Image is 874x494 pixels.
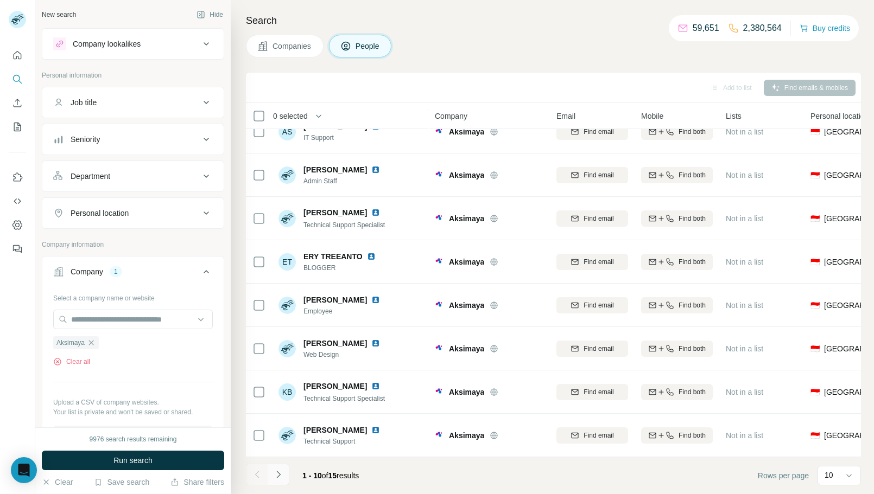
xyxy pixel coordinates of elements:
[278,340,296,357] img: Avatar
[303,395,385,402] span: Technical Support Specialist
[9,215,26,235] button: Dashboard
[641,210,713,227] button: Find both
[268,464,289,485] button: Navigate to next page
[584,344,613,354] span: Find email
[726,111,742,121] span: Lists
[641,167,713,183] button: Find both
[641,297,713,313] button: Find both
[42,126,224,152] button: Seniority
[73,39,141,49] div: Company lookalikes
[584,257,613,267] span: Find email
[449,343,484,354] span: Aksimaya
[303,426,367,434] span: [PERSON_NAME]
[42,10,76,20] div: New search
[303,306,393,316] span: Employee
[556,124,628,140] button: Find email
[584,431,613,440] span: Find email
[42,31,224,57] button: Company lookalikes
[303,437,393,446] span: Technical Support
[302,471,359,480] span: results
[726,171,763,179] span: Not in a list
[42,477,73,487] button: Clear
[278,427,296,444] img: Avatar
[356,41,381,52] span: People
[367,252,376,261] img: LinkedIn logo
[556,210,628,227] button: Find email
[303,350,393,360] span: Web Design
[641,384,713,400] button: Find both
[113,455,153,466] span: Run search
[556,254,628,270] button: Find email
[303,294,367,305] span: [PERSON_NAME]
[556,297,628,313] button: Find email
[556,111,575,121] span: Email
[170,477,224,487] button: Share filters
[810,387,820,397] span: 🇮🇩
[641,124,713,140] button: Find both
[278,210,296,227] img: Avatar
[449,213,484,224] span: Aksimaya
[810,300,820,311] span: 🇮🇩
[726,258,763,266] span: Not in a list
[371,382,380,390] img: LinkedIn logo
[810,126,820,137] span: 🇮🇩
[641,111,663,121] span: Mobile
[9,69,26,89] button: Search
[71,208,129,219] div: Personal location
[371,165,380,174] img: LinkedIn logo
[435,431,444,440] img: Logo of Aksimaya
[449,126,484,137] span: Aksimaya
[641,427,713,444] button: Find both
[90,434,177,444] div: 9976 search results remaining
[56,338,85,348] span: Aksimaya
[302,471,322,480] span: 1 - 10
[435,127,444,136] img: Logo of Aksimaya
[810,170,820,181] span: 🇮🇩
[435,258,444,266] img: Logo of Aksimaya
[11,457,37,483] div: Open Intercom Messenger
[303,338,367,349] span: [PERSON_NAME]
[42,163,224,189] button: Department
[9,117,26,137] button: My lists
[71,97,97,108] div: Job title
[825,470,833,480] p: 10
[641,341,713,357] button: Find both
[273,41,312,52] span: Companies
[278,253,296,271] div: ET
[584,214,613,223] span: Find email
[71,171,110,182] div: Department
[303,263,389,273] span: BLOGGER
[303,251,363,262] span: ERY TREEANTO
[189,7,231,23] button: Hide
[810,343,820,354] span: 🇮🇩
[449,430,484,441] span: Aksimaya
[9,93,26,113] button: Enrich CSV
[679,127,706,137] span: Find both
[726,301,763,310] span: Not in a list
[435,301,444,310] img: Logo of Aksimaya
[42,240,224,249] p: Company information
[556,384,628,400] button: Find email
[758,470,809,481] span: Rows per page
[303,381,367,392] span: [PERSON_NAME]
[435,388,444,396] img: Logo of Aksimaya
[9,46,26,65] button: Quick start
[303,207,367,218] span: [PERSON_NAME]
[800,21,850,36] button: Buy credits
[371,426,380,434] img: LinkedIn logo
[584,127,613,137] span: Find email
[584,387,613,397] span: Find email
[53,397,213,407] p: Upload a CSV of company websites.
[278,383,296,401] div: KB
[278,297,296,314] img: Avatar
[53,357,90,367] button: Clear all
[53,426,213,445] button: Upload a list of companies
[94,477,149,487] button: Save search
[435,214,444,223] img: Logo of Aksimaya
[53,407,213,417] p: Your list is private and won't be saved or shared.
[371,339,380,348] img: LinkedIn logo
[435,171,444,179] img: Logo of Aksimaya
[693,22,719,35] p: 59,651
[42,259,224,289] button: Company1
[556,341,628,357] button: Find email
